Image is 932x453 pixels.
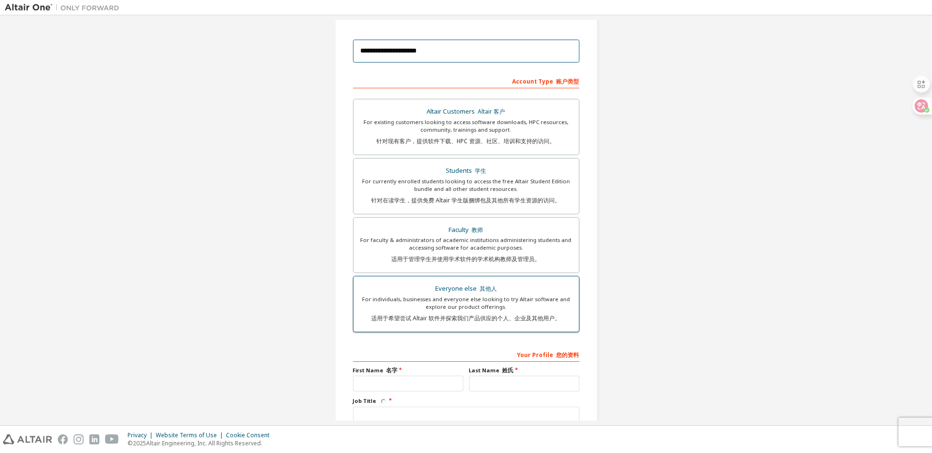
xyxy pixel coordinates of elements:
div: Faculty [359,223,573,237]
img: youtube.svg [105,434,119,444]
div: Website Terms of Use [156,432,226,439]
div: Cookie Consent [226,432,275,439]
font: 姓氏 [503,366,514,374]
font: 您的资料 [557,351,579,359]
div: For existing customers looking to access software downloads, HPC resources, community, trainings ... [359,118,573,149]
div: For individuals, businesses and everyone else looking to try Altair software and explore our prod... [359,295,573,326]
font: 适用于希望尝试 Altair 软件并探索我们产品供应的个人、企业及其他用户。 [372,314,561,322]
font: 教师 [472,226,483,234]
img: instagram.svg [74,434,84,444]
img: linkedin.svg [89,434,99,444]
div: Students [359,164,573,178]
img: facebook.svg [58,434,68,444]
div: Your Profile [353,347,579,362]
div: Account Type [353,73,579,88]
font: Altair 客户 [478,107,505,116]
img: altair_logo.svg [3,434,52,444]
img: Altair One [5,3,124,12]
font: 其他人 [480,284,497,293]
div: For faculty & administrators of academic institutions administering students and accessing softwa... [359,236,573,267]
font: 适用于管理学生并使用学术软件的学术机构教师及管理员。 [392,255,541,263]
div: Privacy [128,432,156,439]
font: 名字 [386,366,398,374]
label: First Name [353,367,463,374]
div: For currently enrolled students looking to access the free Altair Student Edition bundle and all ... [359,178,573,208]
div: Everyone else [359,282,573,295]
p: © 2025 Altair Engineering, Inc. All Rights Reserved. [128,439,275,447]
font: 针对现有客户，提供软件下载、HPC 资源、社区、培训和支持的访问。 [377,137,556,145]
font: 学生 [475,167,486,175]
font: 针对在读学生，提供免费 Altair 学生版捆绑包及其他所有学生资源的访问。 [372,196,561,204]
font: 账户类型 [557,77,579,85]
div: Altair Customers [359,105,573,118]
label: Last Name [469,367,579,374]
label: Job Title [353,397,579,405]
